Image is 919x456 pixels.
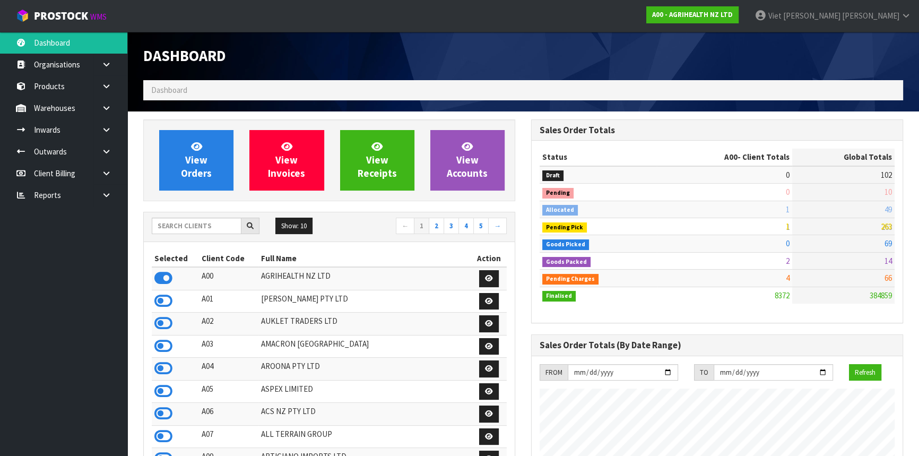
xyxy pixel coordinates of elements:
span: 0 [786,170,790,180]
span: 1 [786,204,790,214]
span: 2 [786,256,790,266]
span: 8372 [775,290,790,300]
span: Allocated [542,205,578,216]
span: 263 [881,221,892,231]
img: cube-alt.png [16,9,29,22]
span: Pending Charges [542,274,599,285]
span: View Receipts [358,140,397,180]
a: ViewOrders [159,130,233,191]
th: - Client Totals [657,149,792,166]
a: ViewReceipts [340,130,414,191]
span: 384859 [870,290,892,300]
span: Goods Packed [542,257,591,268]
input: Search clients [152,218,241,234]
a: A00 - AGRIHEALTH NZ LTD [646,6,739,23]
button: Refresh [849,364,881,381]
td: A05 [199,380,258,403]
span: Goods Picked [542,239,589,250]
span: Pending [542,188,574,199]
span: 0 [786,187,790,197]
td: A00 [199,267,258,290]
span: Draft [542,170,563,181]
td: A03 [199,335,258,358]
span: View Orders [181,140,212,180]
td: AUKLET TRADERS LTD [258,313,471,335]
a: 2 [429,218,444,235]
h3: Sales Order Totals [540,125,895,135]
span: 69 [885,238,892,248]
div: TO [694,364,714,381]
a: 4 [458,218,474,235]
button: Show: 10 [275,218,313,235]
th: Global Totals [792,149,895,166]
th: Status [540,149,657,166]
td: A01 [199,290,258,313]
a: → [488,218,507,235]
h3: Sales Order Totals (By Date Range) [540,340,895,350]
a: 5 [473,218,489,235]
td: ACS NZ PTY LTD [258,403,471,426]
td: ASPEX LIMITED [258,380,471,403]
td: A02 [199,313,258,335]
a: ← [396,218,414,235]
span: 1 [786,221,790,231]
span: Viet [PERSON_NAME] [768,11,840,21]
span: 66 [885,273,892,283]
span: ProStock [34,9,88,23]
span: [PERSON_NAME] [842,11,899,21]
td: A06 [199,403,258,426]
strong: A00 - AGRIHEALTH NZ LTD [652,10,733,19]
span: View Accounts [447,140,488,180]
a: ViewInvoices [249,130,324,191]
td: AROONA PTY LTD [258,358,471,381]
span: Finalised [542,291,576,302]
span: 14 [885,256,892,266]
th: Action [471,250,507,267]
nav: Page navigation [337,218,507,236]
span: 4 [786,273,790,283]
td: [PERSON_NAME] PTY LTD [258,290,471,313]
small: WMS [90,12,107,22]
span: Pending Pick [542,222,587,233]
span: Dashboard [143,46,226,65]
th: Full Name [258,250,471,267]
span: 0 [786,238,790,248]
th: Client Code [199,250,258,267]
span: 102 [881,170,892,180]
span: Dashboard [151,85,187,95]
td: AMACRON [GEOGRAPHIC_DATA] [258,335,471,358]
span: A00 [724,152,738,162]
th: Selected [152,250,199,267]
div: FROM [540,364,568,381]
td: ALL TERRAIN GROUP [258,425,471,448]
a: ViewAccounts [430,130,505,191]
span: 10 [885,187,892,197]
a: 3 [444,218,459,235]
span: View Invoices [268,140,305,180]
td: A07 [199,425,258,448]
span: 49 [885,204,892,214]
a: 1 [414,218,429,235]
td: A04 [199,358,258,381]
td: AGRIHEALTH NZ LTD [258,267,471,290]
